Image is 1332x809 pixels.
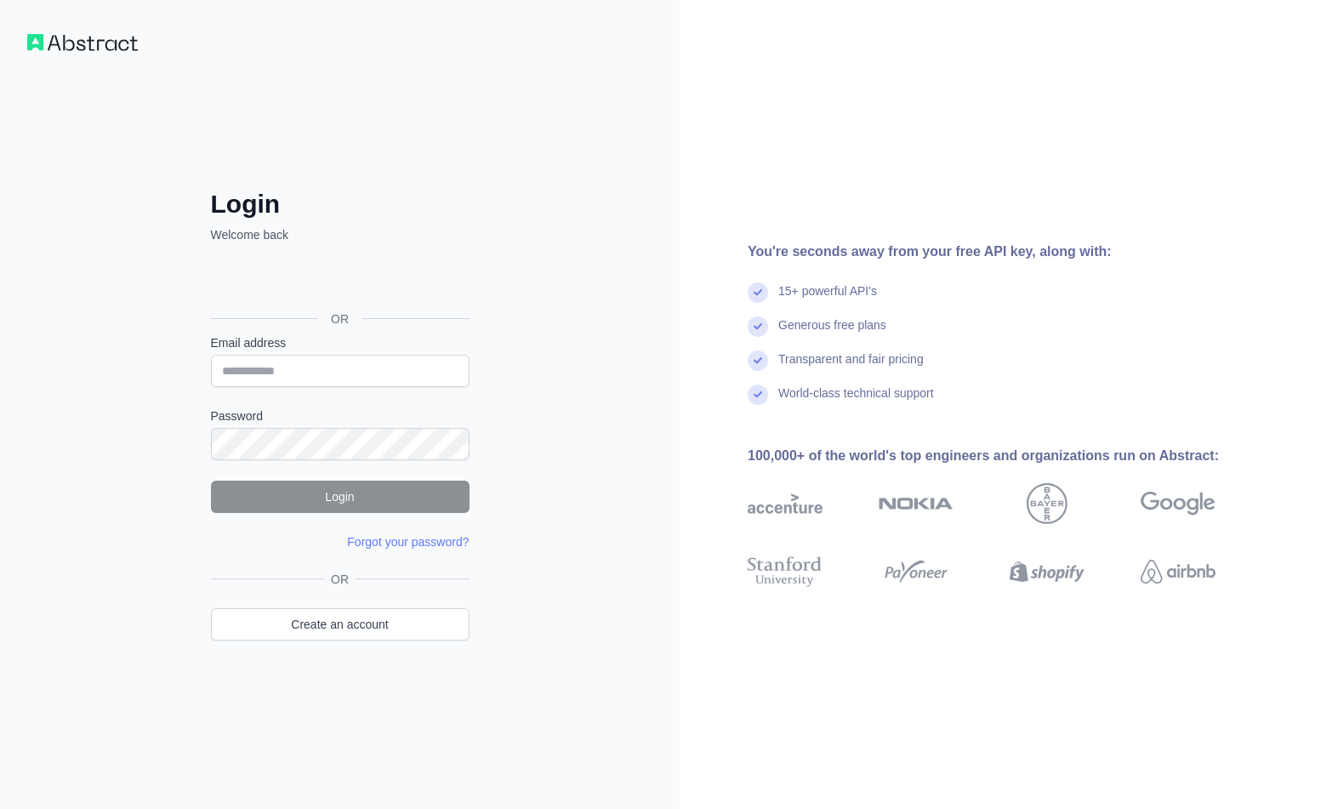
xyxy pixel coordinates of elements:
div: Transparent and fair pricing [778,350,924,385]
a: Forgot your password? [347,535,469,549]
img: Workflow [27,34,138,51]
div: Generous free plans [778,316,886,350]
span: OR [317,310,362,328]
label: Password [211,407,470,424]
img: check mark [748,385,768,405]
img: stanford university [748,553,823,590]
iframe: Sign in with Google Button [202,262,475,299]
img: nokia [879,483,953,524]
img: google [1141,483,1215,524]
img: shopify [1010,553,1084,590]
a: Create an account [211,608,470,641]
div: World-class technical support [778,385,934,419]
img: check mark [748,316,768,337]
img: payoneer [879,553,953,590]
img: accenture [748,483,823,524]
label: Email address [211,334,470,351]
img: check mark [748,350,768,371]
img: airbnb [1141,553,1215,590]
div: You're seconds away from your free API key, along with: [748,242,1270,262]
img: bayer [1027,483,1067,524]
div: 15+ powerful API's [778,282,877,316]
h2: Login [211,189,470,219]
img: check mark [748,282,768,303]
p: Welcome back [211,226,470,243]
button: Login [211,481,470,513]
div: 100,000+ of the world's top engineers and organizations run on Abstract: [748,446,1270,466]
span: OR [324,571,356,588]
